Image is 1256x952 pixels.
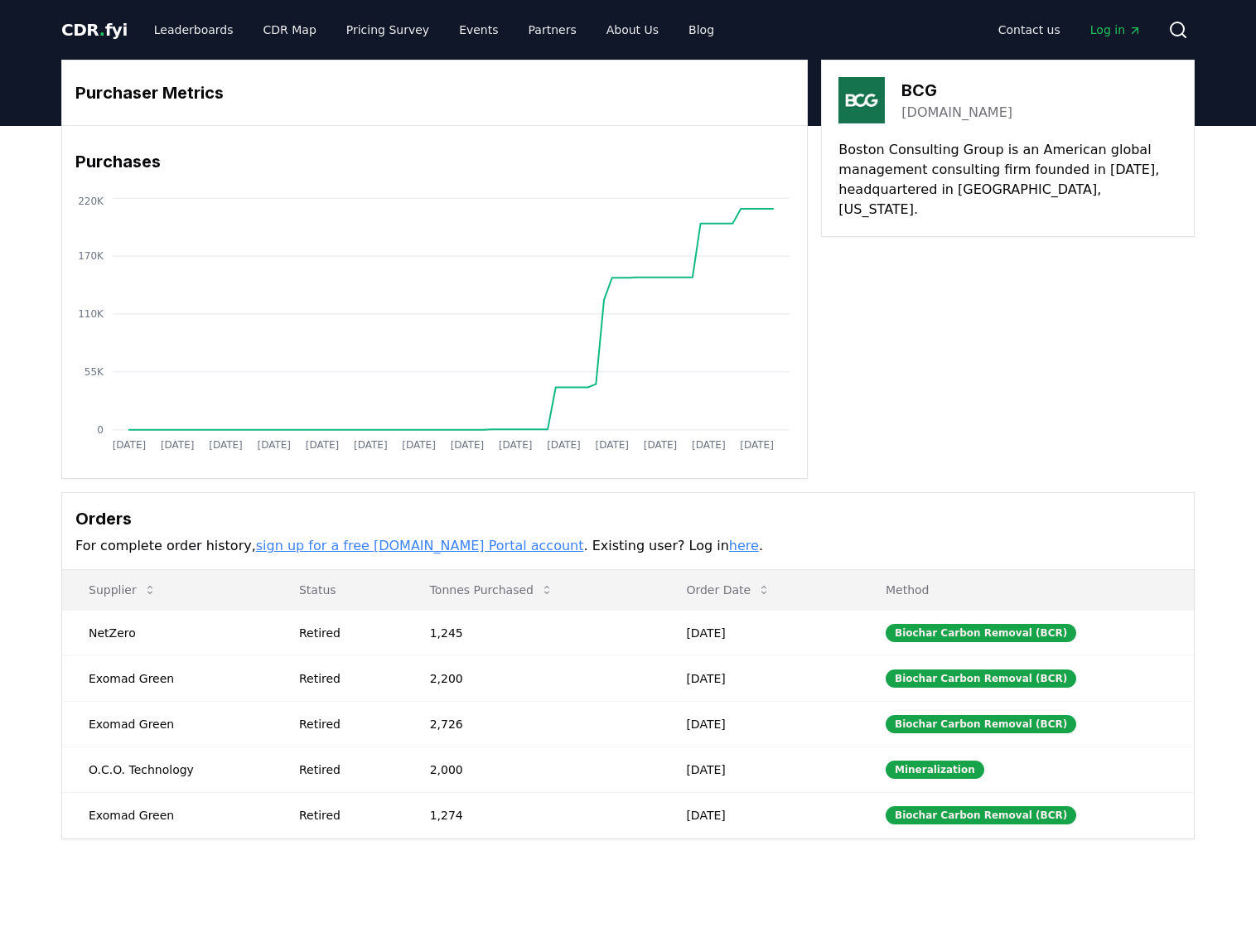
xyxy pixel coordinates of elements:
tspan: [DATE] [499,439,533,451]
button: Supplier [75,573,170,606]
a: Blog [675,15,727,45]
tspan: [DATE] [209,439,243,451]
td: 2,200 [403,655,660,701]
td: 1,245 [403,610,660,655]
tspan: [DATE] [451,439,485,451]
p: Method [872,582,1181,598]
tspan: [DATE] [644,439,678,451]
td: [DATE] [659,747,859,792]
button: Tonnes Purchased [417,573,567,606]
span: . [99,20,105,40]
p: For complete order history, . Existing user? Log in . [75,536,1181,556]
td: [DATE] [659,792,859,838]
p: Status [286,582,390,598]
a: Log in [1077,15,1155,45]
nav: Main [141,15,727,45]
a: here [729,538,759,553]
tspan: [DATE] [161,439,195,451]
img: BCG-logo [838,77,885,123]
tspan: [DATE] [306,439,340,451]
a: CDR.fyi [61,18,128,41]
h3: Orders [75,506,1181,531]
div: Retired [299,625,390,641]
tspan: 170K [78,250,104,262]
td: O.C.O. Technology [62,747,273,792]
tspan: [DATE] [547,439,581,451]
td: Exomad Green [62,701,273,747]
a: Events [446,15,511,45]
span: CDR fyi [61,20,128,40]
div: Retired [299,670,390,687]
a: sign up for a free [DOMAIN_NAME] Portal account [256,538,584,553]
tspan: 110K [78,308,104,320]
div: Biochar Carbon Removal (BCR) [886,806,1076,824]
td: Exomad Green [62,655,273,701]
button: Order Date [673,573,784,606]
tspan: [DATE] [354,439,388,451]
div: Biochar Carbon Removal (BCR) [886,624,1076,642]
p: Boston Consulting Group is an American global management consulting firm founded in [DATE], headq... [838,140,1177,220]
tspan: [DATE] [596,439,630,451]
tspan: [DATE] [692,439,726,451]
tspan: 55K [85,366,104,378]
td: 2,000 [403,747,660,792]
td: [DATE] [659,655,859,701]
td: 2,726 [403,701,660,747]
a: Leaderboards [141,15,247,45]
tspan: 0 [97,424,104,436]
div: Retired [299,716,390,732]
nav: Main [985,15,1155,45]
div: Retired [299,807,390,824]
tspan: [DATE] [258,439,292,451]
a: Contact us [985,15,1074,45]
h3: BCG [901,78,1012,103]
h3: Purchases [75,149,794,174]
td: [DATE] [659,610,859,655]
a: CDR Map [250,15,330,45]
div: Biochar Carbon Removal (BCR) [886,669,1076,688]
td: 1,274 [403,792,660,838]
h3: Purchaser Metrics [75,80,794,105]
span: Log in [1090,22,1142,38]
a: [DOMAIN_NAME] [901,103,1012,123]
tspan: [DATE] [741,439,775,451]
a: About Us [593,15,672,45]
td: Exomad Green [62,792,273,838]
tspan: [DATE] [403,439,437,451]
a: Pricing Survey [333,15,442,45]
div: Mineralization [886,761,984,779]
tspan: [DATE] [113,439,147,451]
tspan: 220K [78,196,104,207]
a: Partners [515,15,590,45]
div: Biochar Carbon Removal (BCR) [886,715,1076,733]
div: Retired [299,761,390,778]
td: [DATE] [659,701,859,747]
td: NetZero [62,610,273,655]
